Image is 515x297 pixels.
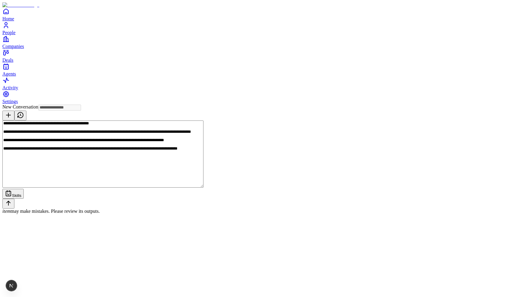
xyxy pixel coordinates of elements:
a: Activity [2,77,513,90]
a: Home [2,8,513,21]
span: Activity [2,85,18,90]
div: may make mistakes. Please review its outputs. [2,209,513,214]
img: Item Brain Logo [2,2,39,8]
span: Deals [2,58,13,63]
span: Settings [2,99,18,104]
span: Companies [2,44,24,49]
span: People [2,30,16,35]
i: item [2,209,11,214]
span: Home [2,16,14,21]
button: View history [14,111,26,120]
span: Agents [2,71,16,76]
button: New conversation [2,111,14,120]
a: People [2,22,513,35]
a: Agents [2,63,513,76]
span: New Conversation [2,104,38,109]
button: Send message [2,199,14,209]
a: Deals [2,49,513,63]
a: Companies [2,35,513,49]
a: Settings [2,91,513,104]
button: Skills [2,189,24,199]
span: Skills [12,193,21,198]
